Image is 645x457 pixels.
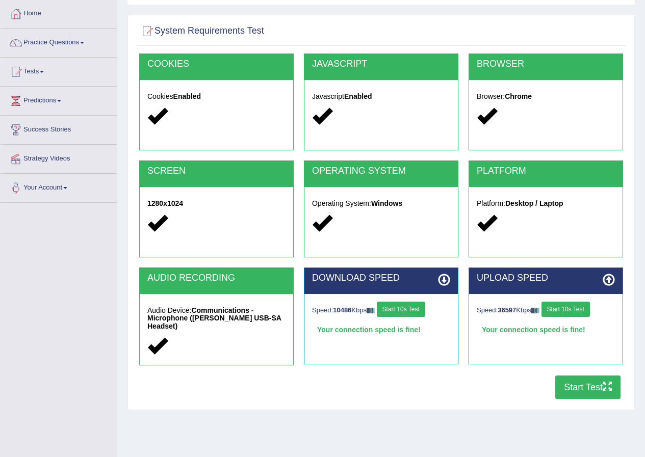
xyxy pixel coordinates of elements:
[477,302,615,319] div: Speed: Kbps
[139,23,264,39] h2: System Requirements Test
[367,308,375,313] img: ajax-loader-fb-connection.gif
[147,306,281,330] strong: Communications - Microphone ([PERSON_NAME] USB-SA Headset)
[555,375,621,399] button: Start Test
[505,92,532,100] strong: Chrome
[312,93,450,100] h5: Javascript
[498,306,516,314] strong: 36597
[1,174,117,199] a: Your Account
[1,87,117,112] a: Predictions
[333,306,351,314] strong: 10486
[147,199,183,207] strong: 1280x1024
[505,199,563,207] strong: Desktop / Laptop
[312,59,450,69] h2: JAVASCRIPT
[312,273,450,283] h2: DOWNLOAD SPEED
[1,29,117,54] a: Practice Questions
[541,302,590,317] button: Start 10s Test
[477,93,615,100] h5: Browser:
[147,307,286,330] h5: Audio Device:
[312,322,450,337] div: Your connection speed is fine!
[477,200,615,207] h5: Platform:
[147,59,286,69] h2: COOKIES
[312,200,450,207] h5: Operating System:
[477,273,615,283] h2: UPLOAD SPEED
[1,58,117,83] a: Tests
[1,116,117,141] a: Success Stories
[147,93,286,100] h5: Cookies
[531,308,539,313] img: ajax-loader-fb-connection.gif
[147,273,286,283] h2: AUDIO RECORDING
[477,166,615,176] h2: PLATFORM
[312,302,450,319] div: Speed: Kbps
[371,199,402,207] strong: Windows
[312,166,450,176] h2: OPERATING SYSTEM
[477,59,615,69] h2: BROWSER
[147,166,286,176] h2: SCREEN
[344,92,372,100] strong: Enabled
[377,302,425,317] button: Start 10s Test
[1,145,117,170] a: Strategy Videos
[173,92,201,100] strong: Enabled
[477,322,615,337] div: Your connection speed is fine!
